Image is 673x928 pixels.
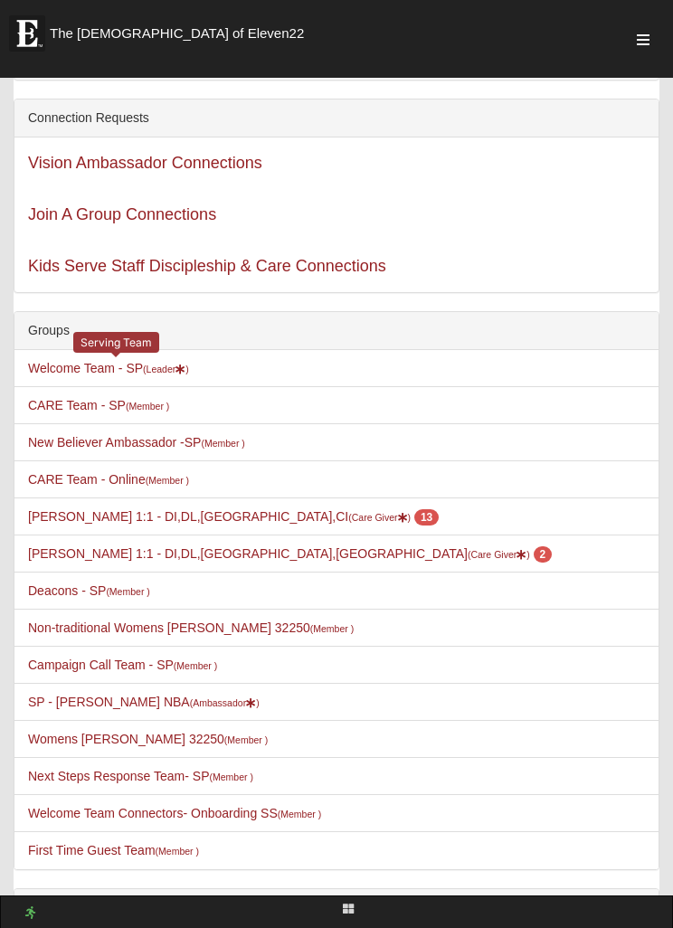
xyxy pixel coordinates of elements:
[28,695,260,709] a: SP - [PERSON_NAME] NBA(Ambassador)
[310,623,354,634] small: (Member )
[468,549,530,560] small: (Care Giver )
[28,398,169,412] a: CARE Team - SP(Member )
[14,889,659,927] div: Serve Opportunities
[14,312,659,350] div: Groups
[143,364,189,374] small: (Leader )
[28,257,386,275] a: Kids Serve Staff Discipleship & Care Connections
[332,896,365,923] a: Block Configuration (Alt-B)
[28,658,217,672] a: Campaign Call Team - SP(Member )
[28,546,552,561] a: [PERSON_NAME] 1:1 - DI,DL,[GEOGRAPHIC_DATA],[GEOGRAPHIC_DATA](Care Giver) 2
[28,843,199,857] a: First Time Guest Team(Member )
[28,361,189,375] a: Welcome Team - SP(Leader)
[201,438,244,449] small: (Member )
[190,697,260,708] small: (Ambassador )
[25,904,35,923] a: Web cache enabled
[106,586,149,597] small: (Member )
[28,435,245,450] a: New Believer Ambassador -SP(Member )
[28,769,253,783] a: Next Steps Response Team- SP(Member )
[224,734,268,745] small: (Member )
[174,660,217,671] small: (Member )
[126,401,169,412] small: (Member )
[278,809,321,819] small: (Member )
[28,620,354,635] a: Non-traditional Womens [PERSON_NAME] 32250(Member )
[73,332,159,353] div: Serving Team
[348,512,411,523] small: (Care Giver )
[28,806,321,820] a: Welcome Team Connectors- Onboarding SS(Member )
[14,99,659,137] div: Connection Requests
[28,154,262,172] a: Vision Ambassador Connections
[146,475,189,486] small: (Member )
[28,732,268,746] a: Womens [PERSON_NAME] 32250(Member )
[414,509,439,526] span: number of pending members
[50,24,304,43] span: The [DEMOGRAPHIC_DATA] of Eleven22
[28,205,216,223] a: Join A Group Connections
[156,846,199,857] small: (Member )
[9,15,45,52] img: Eleven22 logo
[534,546,553,563] span: number of pending members
[28,583,150,598] a: Deacons - SP(Member )
[28,509,439,524] a: [PERSON_NAME] 1:1 - DI,DL,[GEOGRAPHIC_DATA],CI(Care Giver) 13
[210,772,253,782] small: (Member )
[28,472,189,487] a: CARE Team - Online(Member )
